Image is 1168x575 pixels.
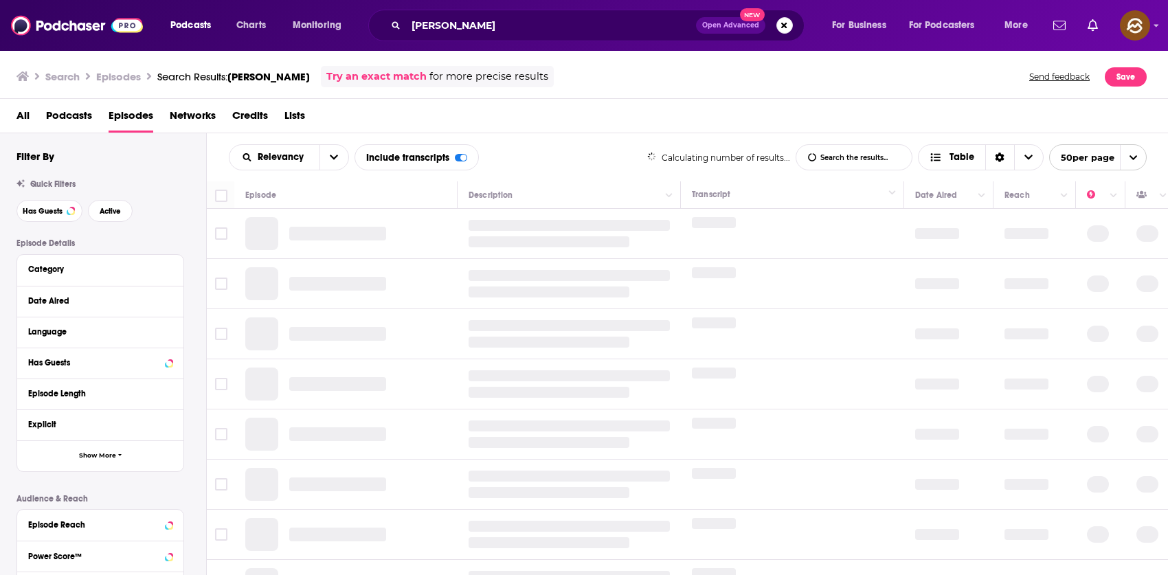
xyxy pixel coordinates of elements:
button: open menu [229,153,319,162]
span: For Podcasters [909,16,975,35]
button: Show profile menu [1120,10,1150,41]
button: open menu [995,14,1045,36]
p: Audience & Reach [16,494,184,504]
div: Sort Direction [985,145,1014,170]
button: Has Guests [16,200,82,222]
span: More [1004,16,1028,35]
div: Has Guests [28,358,161,368]
button: open menu [319,145,348,170]
div: Power Score™ [28,552,161,561]
span: Toggle select row [215,278,227,290]
div: Episode Reach [28,520,161,530]
div: Transcript [692,186,730,203]
span: [PERSON_NAME] [227,70,310,83]
span: Quick Filters [30,179,76,189]
span: Toggle select row [215,478,227,491]
div: Date Aired [28,296,164,306]
span: Monitoring [293,16,341,35]
span: Has Guests [23,207,63,215]
span: Toggle select row [215,227,227,240]
h2: Filter By [16,150,54,163]
a: Search Results:[PERSON_NAME] [157,70,310,83]
button: Active [88,200,133,222]
img: Podchaser - Follow, Share and Rate Podcasts [11,12,143,38]
span: Charts [236,16,266,35]
button: Column Actions [884,185,901,201]
button: Explicit [28,416,172,433]
a: Lists [284,104,305,133]
div: Explicit [28,420,164,429]
input: Search podcasts, credits, & more... [406,14,696,36]
button: Choose View [918,144,1044,170]
div: Power Score [1087,187,1106,203]
span: Toggle select row [215,428,227,440]
button: open menu [822,14,903,36]
div: Search podcasts, credits, & more... [381,10,818,41]
span: for more precise results [429,69,548,84]
div: Calculating number of results... [647,153,791,163]
a: Credits [232,104,268,133]
h3: Episodes [96,70,141,83]
button: Language [28,323,172,340]
button: open menu [283,14,359,36]
span: Toggle select row [215,378,227,390]
button: Column Actions [974,188,990,204]
button: open menu [900,14,995,36]
div: Search Results: [157,70,310,83]
button: Column Actions [661,188,677,204]
button: Has Guests [28,354,172,371]
button: Column Actions [1105,188,1122,204]
span: Show More [79,452,116,460]
span: 50 per page [1050,147,1114,168]
div: Description [469,187,513,203]
a: Show notifications dropdown [1082,14,1103,37]
button: Column Actions [1056,188,1072,204]
span: Open Advanced [702,22,759,29]
p: Episode Details [16,238,184,248]
div: Episode Length [28,389,164,398]
div: Include transcripts [355,144,479,170]
button: Open AdvancedNew [696,17,765,34]
button: Date Aired [28,292,172,309]
span: Toggle select row [215,328,227,340]
button: Episode Reach [28,515,172,532]
a: Networks [170,104,216,133]
span: Relevancy [258,153,308,162]
button: Power Score™ [28,547,172,564]
span: Toggle select row [215,528,227,541]
h3: Search [45,70,80,83]
span: Active [100,207,121,215]
a: Show notifications dropdown [1048,14,1071,37]
h2: Choose List sort [229,144,349,170]
a: Podcasts [46,104,92,133]
a: Charts [227,14,274,36]
a: All [16,104,30,133]
span: Podcasts [170,16,211,35]
a: Try an exact match [326,69,427,84]
div: Language [28,327,164,337]
a: Episodes [109,104,153,133]
div: Episode [245,187,276,203]
span: Table [950,153,974,162]
button: Episode Length [28,385,172,402]
span: For Business [832,16,886,35]
div: Date Aired [915,187,957,203]
button: Send feedback [1025,66,1094,87]
div: Has Guests [1136,187,1156,203]
button: open menu [161,14,229,36]
div: Reach [1004,187,1030,203]
button: Save [1105,67,1147,87]
div: Category [28,264,164,274]
button: Show More [17,440,183,471]
span: Logged in as hey85204 [1120,10,1150,41]
button: Category [28,260,172,278]
img: User Profile [1120,10,1150,41]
